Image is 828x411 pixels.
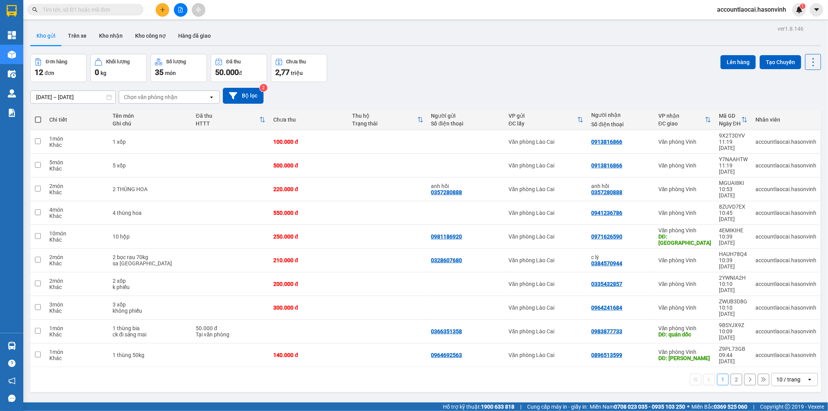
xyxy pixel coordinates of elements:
button: plus [156,3,169,17]
div: 0335432857 [591,281,622,287]
input: Tìm tên, số ĐT hoặc mã đơn [43,5,134,14]
span: triệu [291,70,303,76]
div: 0896513599 [591,352,622,358]
div: Văn phòng Vinh [658,281,711,287]
div: 1 thùng bia [113,325,188,331]
div: DĐ: HÀ TĨNH [658,233,711,246]
div: 3 món [49,301,105,308]
img: dashboard-icon [8,31,16,39]
div: Văn phòng Vinh [658,186,711,192]
span: file-add [178,7,183,12]
div: accountlaocai.hasonvinh [755,139,816,145]
button: aim [192,3,205,17]
span: copyright [785,404,790,409]
div: Văn phòng Lào Cai [509,352,583,358]
div: 10:53 [DATE] [719,186,748,199]
div: Đã thu [196,113,260,119]
div: 2 món [49,183,105,189]
button: Số lượng35món [151,54,207,82]
div: MGUAI8KI [719,180,748,186]
span: 1 [801,3,804,9]
div: Văn phòng Vinh [658,349,711,355]
div: 10:09 [DATE] [719,328,748,341]
div: Văn phòng Lào Cai [509,257,583,263]
span: accountlaocai.hasonvinh [711,5,792,14]
div: 9BSYJX9Z [719,322,748,328]
div: 0913816866 [591,162,622,169]
span: 0 [95,68,99,77]
div: Trạng thái [352,120,417,127]
div: Khác [49,355,105,361]
div: ĐC lấy [509,120,577,127]
div: sa pa [113,260,188,266]
div: 210.000 đ [273,257,344,263]
div: không phiếu [113,308,188,314]
img: warehouse-icon [8,342,16,350]
div: 0384570944 [591,260,622,266]
div: 2 bọc rau 70kg [113,254,188,260]
div: Chọn văn phòng nhận [124,93,177,101]
div: Chưa thu [273,117,344,123]
button: Kho nhận [93,26,129,45]
div: Khác [49,284,105,290]
span: 2,77 [275,68,290,77]
div: Văn phòng Vinh [658,325,711,331]
div: Văn phòng Lào Cai [509,305,583,311]
th: Toggle SortBy [505,110,587,130]
th: Toggle SortBy [654,110,715,130]
div: 9X2T3DYV [719,132,748,139]
div: Tại văn phòng [196,331,266,338]
span: notification [8,377,16,385]
div: ck đi sáng mai [113,331,188,338]
div: Khác [49,189,105,195]
div: Người gửi [431,113,501,119]
div: 11:19 [DATE] [719,162,748,175]
span: 35 [155,68,163,77]
img: warehouse-icon [8,51,16,59]
svg: open [208,94,215,100]
div: Văn phòng Lào Cai [509,210,583,216]
span: | [520,402,521,411]
button: Chưa thu2,77 triệu [271,54,327,82]
div: Khác [49,237,105,243]
div: 100.000 đ [273,139,344,145]
div: anh hối [431,183,501,189]
div: Mã GD [719,113,741,119]
div: 250.000 đ [273,233,344,240]
img: solution-icon [8,109,16,117]
span: món [165,70,176,76]
div: Chưa thu [286,59,306,64]
div: 300.000 đ [273,305,344,311]
div: VP gửi [509,113,577,119]
div: DĐ: quán dốc [658,331,711,338]
div: accountlaocai.hasonvinh [755,352,816,358]
div: Văn phòng Vinh [658,210,711,216]
div: 0328607680 [431,257,462,263]
div: Số điện thoại [591,121,651,127]
span: Miền Nam [590,402,685,411]
div: Số lượng [166,59,186,64]
div: Khác [49,331,105,338]
div: 10:39 [DATE] [719,257,748,270]
div: Đã thu [226,59,241,64]
div: Z9PL73GB [719,346,748,352]
span: question-circle [8,360,16,367]
button: 1 [717,374,729,385]
div: Thu hộ [352,113,417,119]
div: Khác [49,142,105,148]
button: Khối lượng0kg [90,54,147,82]
div: 10 / trang [776,376,800,383]
sup: 1 [800,3,805,9]
div: 10:39 [DATE] [719,233,748,246]
button: Đơn hàng12đơn [30,54,87,82]
img: icon-new-feature [796,6,803,13]
div: Văn phòng Vinh [658,227,711,233]
input: Select a date range. [31,91,115,103]
div: 200.000 đ [273,281,344,287]
button: Tạo Chuyến [760,55,801,69]
svg: open [807,376,813,383]
div: 5 xốp [113,162,188,169]
button: Hàng đã giao [172,26,217,45]
img: logo-vxr [7,5,17,17]
div: 11:19 [DATE] [719,139,748,151]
